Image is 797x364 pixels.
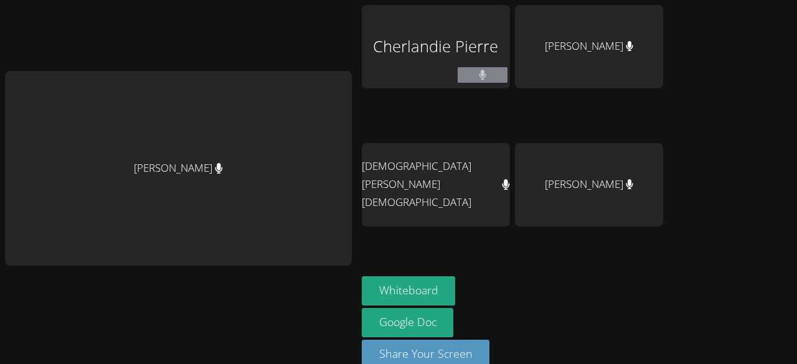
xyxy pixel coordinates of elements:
[362,5,510,88] div: Cherlandie Pierre
[5,71,352,266] div: [PERSON_NAME]
[362,143,510,226] div: [DEMOGRAPHIC_DATA][PERSON_NAME][DEMOGRAPHIC_DATA]
[362,276,456,306] button: Whiteboard
[362,308,454,337] a: Google Doc
[515,143,663,226] div: [PERSON_NAME]
[515,5,663,88] div: [PERSON_NAME]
